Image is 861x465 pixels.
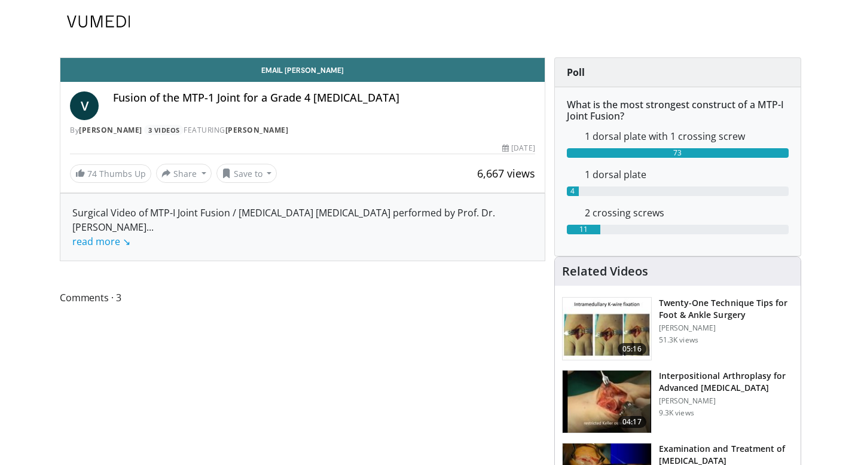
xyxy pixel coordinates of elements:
a: 3 Videos [144,125,184,135]
h6: What is the most strongest construct of a MTP-I Joint Fusion? [567,99,789,122]
span: Comments 3 [60,290,545,305]
div: 11 [567,225,600,234]
img: 6702e58c-22b3-47ce-9497-b1c0ae175c4c.150x105_q85_crop-smart_upscale.jpg [563,298,651,360]
h3: Interpositional Arthroplasy for Advanced [MEDICAL_DATA] [659,370,793,394]
img: VuMedi Logo [67,16,130,27]
div: [DATE] [502,143,535,154]
span: 74 [87,168,97,179]
a: 05:16 Twenty-One Technique Tips for Foot & Ankle Surgery [PERSON_NAME] 51.3K views [562,297,793,360]
a: read more ↘ [72,235,130,248]
p: [PERSON_NAME] [659,396,793,406]
a: 04:17 Interpositional Arthroplasy for Advanced [MEDICAL_DATA] [PERSON_NAME] 9.3K views [562,370,793,433]
h4: Fusion of the MTP-1 Joint for a Grade 4 [MEDICAL_DATA] [113,91,535,105]
dd: 1 dorsal plate [576,167,798,182]
button: Share [156,164,212,183]
a: Email [PERSON_NAME] [60,58,545,82]
span: 05:16 [618,343,646,355]
span: 6,667 views [477,166,535,181]
div: 4 [567,186,579,196]
div: 73 [567,148,789,158]
p: 51.3K views [659,335,698,345]
strong: Poll [567,66,585,79]
button: Save to [216,164,277,183]
dd: 2 crossing screws [576,206,798,220]
h4: Related Videos [562,264,648,279]
a: 74 Thumbs Up [70,164,151,183]
a: [PERSON_NAME] [79,125,142,135]
p: 9.3K views [659,408,694,418]
div: By FEATURING [70,125,535,136]
span: 04:17 [618,416,646,428]
a: V [70,91,99,120]
div: Surgical Video of MTP-I Joint Fusion / [MEDICAL_DATA] [MEDICAL_DATA] performed by Prof. Dr. [PERS... [72,206,533,249]
dd: 1 dorsal plate with 1 crossing screw [576,129,798,143]
img: 303537_0000_1.png.150x105_q85_crop-smart_upscale.jpg [563,371,651,433]
a: [PERSON_NAME] [225,125,289,135]
h3: Twenty-One Technique Tips for Foot & Ankle Surgery [659,297,793,321]
p: [PERSON_NAME] [659,323,793,333]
